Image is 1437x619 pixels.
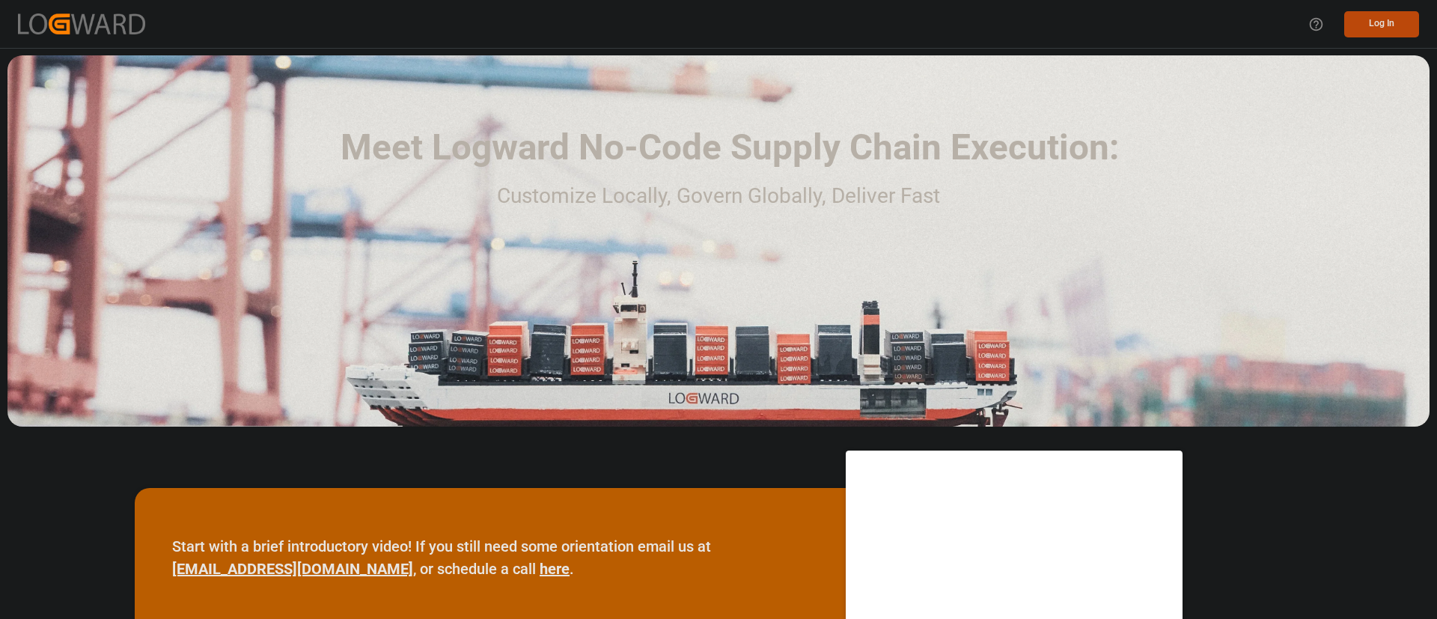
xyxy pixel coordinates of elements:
[1344,11,1419,37] button: Log In
[318,180,1119,213] p: Customize Locally, Govern Globally, Deliver Fast
[341,121,1119,174] h1: Meet Logward No-Code Supply Chain Execution:
[1299,7,1333,41] button: Help Center
[18,13,145,34] img: Logward_new_orange.png
[172,535,808,580] p: Start with a brief introductory video! If you still need some orientation email us at , or schedu...
[540,560,570,578] a: here
[172,560,413,578] a: [EMAIL_ADDRESS][DOMAIN_NAME]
